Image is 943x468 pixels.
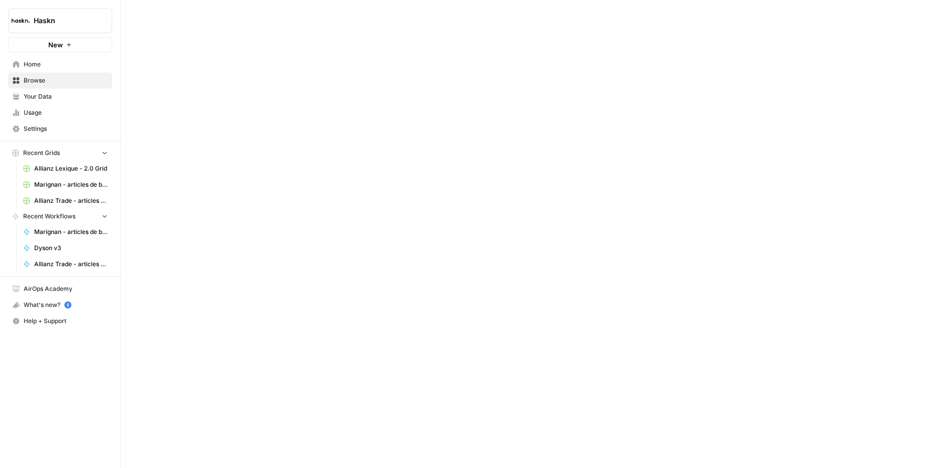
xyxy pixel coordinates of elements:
a: Your Data [8,89,112,105]
a: Marignan - articles de blog Grid [19,177,112,193]
span: Usage [24,108,108,117]
button: What's new? 5 [8,297,112,313]
button: Recent Workflows [8,209,112,224]
span: Marignan - articles de blog [34,227,108,237]
a: Marignan - articles de blog [19,224,112,240]
span: Allianz Trade - articles de blog Grid [34,196,108,205]
span: Haskn [34,16,95,26]
span: Your Data [24,92,108,101]
button: Help + Support [8,313,112,329]
a: Allianz Trade - articles de blog Grid [19,193,112,209]
button: New [8,37,112,52]
a: Usage [8,105,112,121]
a: Home [8,56,112,72]
span: Allianz Lexique - 2.0 Grid [34,164,108,173]
button: Workspace: Haskn [8,8,112,33]
span: New [48,40,63,50]
a: Allianz Trade - articles de blog [19,256,112,272]
div: What's new? [9,297,112,313]
span: Home [24,60,108,69]
a: AirOps Academy [8,281,112,297]
a: Allianz Lexique - 2.0 Grid [19,161,112,177]
a: Browse [8,72,112,89]
img: Haskn Logo [12,12,30,30]
span: Settings [24,124,108,133]
text: 5 [66,302,69,307]
span: Recent Workflows [23,212,75,221]
span: Allianz Trade - articles de blog [34,260,108,269]
span: AirOps Academy [24,284,108,293]
button: Recent Grids [8,145,112,161]
span: Marignan - articles de blog Grid [34,180,108,189]
span: Dyson v3 [34,244,108,253]
a: Dyson v3 [19,240,112,256]
span: Browse [24,76,108,85]
span: Recent Grids [23,148,60,158]
span: Help + Support [24,317,108,326]
a: Settings [8,121,112,137]
a: 5 [64,301,71,308]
